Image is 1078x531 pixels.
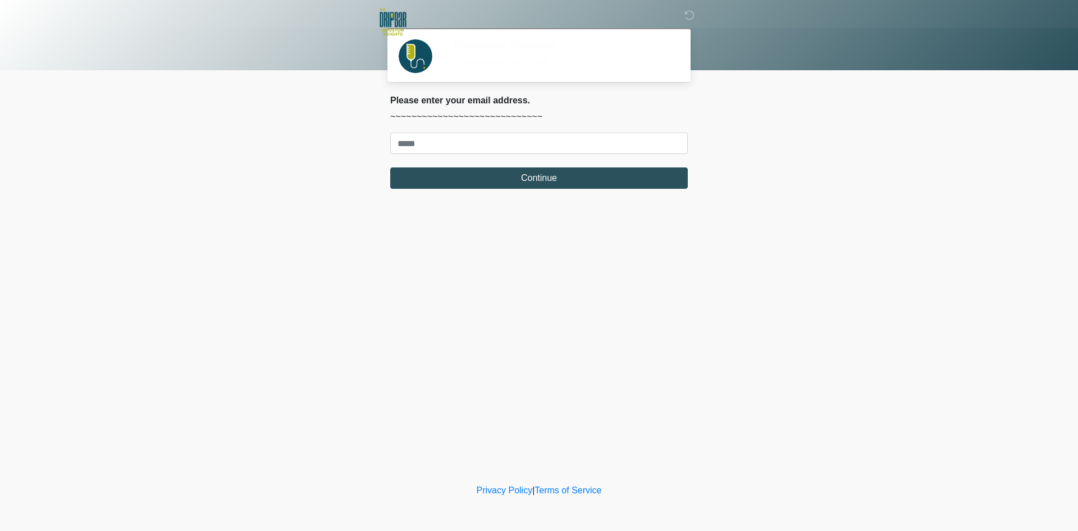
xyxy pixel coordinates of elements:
button: Continue [390,167,688,189]
a: Privacy Policy [477,485,533,495]
div: Please enter your email [454,55,671,68]
a: Terms of Service [535,485,601,495]
img: The DRIPBaR - Houston Heights Logo [379,8,406,36]
img: Agent Avatar [399,39,432,73]
a: | [532,485,535,495]
h2: Please enter your email address. [390,95,688,106]
p: ~~~~~~~~~~~~~~~~~~~~~~~~~~~~~ [390,110,688,124]
h2: Registration Information [454,39,671,50]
